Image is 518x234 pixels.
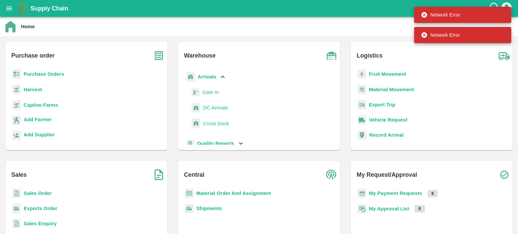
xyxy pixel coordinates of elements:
a: Export Trip [369,102,395,107]
b: Supply Chain [30,5,68,12]
b: Warehouse [184,51,216,60]
p: 0 [414,205,425,212]
a: Supply Chain [30,4,489,13]
div: Network Error [421,29,460,41]
img: qualityReport [186,139,194,148]
img: shipments [12,204,21,213]
img: payment [357,189,366,198]
a: My Approval List [369,206,409,211]
a: Gate In [202,87,219,97]
b: Add Supplier [24,132,55,137]
img: check [496,166,513,183]
a: Cross Dock [203,119,229,129]
a: Add Supplier [24,131,55,140]
img: centralMaterial [185,189,194,198]
b: My Request/Approval [357,170,417,179]
a: Captive Farms [24,102,58,108]
div: Arrivals [185,69,229,85]
a: Material Movement [369,87,414,92]
b: Arrivals [198,74,216,79]
img: warehouse [323,47,340,64]
b: Purchase order [11,51,55,60]
img: central [323,166,340,183]
img: reciept [12,69,21,79]
a: Material Order And Assignment [196,191,271,196]
img: sales [12,219,21,229]
p: 0 [428,190,438,197]
img: purchase [150,47,167,64]
img: gatein [192,88,200,97]
b: Home [21,24,35,29]
img: whArrival [186,72,195,82]
img: home [5,21,16,32]
img: soSales [150,166,167,183]
b: Sales [11,170,27,179]
div: Network Error [421,9,460,21]
a: Sales Enquiry [24,221,57,226]
a: Sales Order [24,191,52,196]
img: truck [496,47,513,64]
a: Shipments [196,206,222,211]
div: Quality Reports [185,137,244,151]
a: Record Arrival [369,132,404,138]
img: whArrival [192,103,200,113]
b: Central [184,170,204,179]
span: Cross Dock [203,120,229,127]
b: Logistics [357,51,383,60]
a: Exports Order [24,206,57,211]
img: harvest [12,100,21,110]
img: fruit [357,69,366,79]
span: Gate In [202,89,219,96]
img: shipments [185,204,194,213]
a: Vehicle Request [369,117,407,123]
b: Add Farmer [24,117,52,122]
img: sales [12,189,21,198]
button: open drawer [1,1,17,16]
a: Fruit Movement [369,71,406,77]
a: Add Farmer [24,116,52,125]
a: My Payment Requests [369,191,422,196]
img: supplier [12,131,21,140]
img: farmer [12,115,21,125]
img: approval [357,204,366,214]
img: whArrival [192,119,200,128]
img: recordArrival [357,130,367,140]
img: delivery [357,100,366,110]
div: account of current user [500,1,513,15]
img: logo [17,2,30,15]
a: Purchase Orders [24,71,64,77]
div: customer-support [489,2,500,14]
img: vehicle [357,115,366,125]
span: DC Arrivals [203,104,228,111]
a: DC Arrivals [203,103,228,113]
img: harvest [12,85,21,95]
b: Quality Reports [197,141,234,146]
img: material [357,85,366,95]
a: Harvest [24,87,42,92]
